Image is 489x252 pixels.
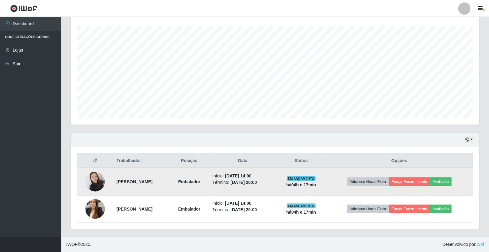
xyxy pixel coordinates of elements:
li: Início: [212,200,273,207]
li: Término: [212,179,273,186]
img: 1724785925526.jpeg [85,192,105,227]
time: [DATE] 14:00 [225,201,252,206]
th: Data [209,154,277,168]
strong: há 04 h e 17 min [287,210,316,215]
strong: Embalador [178,179,200,184]
span: Desenvolvido por [442,241,484,248]
th: Trabalhador [113,154,170,168]
a: iWof [476,242,484,247]
li: Início: [212,173,273,179]
strong: [PERSON_NAME] [117,207,152,211]
img: 1722007663957.jpeg [85,169,105,195]
li: Término: [212,207,273,213]
button: Adicionar Horas Extra [347,205,389,213]
img: CoreUI Logo [10,5,37,12]
button: Avaliação [430,177,452,186]
span: EM ANDAMENTO [287,176,316,181]
button: Avaliação [430,205,452,213]
span: © 2025 . [66,241,91,248]
span: IWOF [66,242,78,247]
th: Status [277,154,325,168]
span: EM ANDAMENTO [287,204,316,208]
button: Adicionar Horas Extra [347,177,389,186]
th: Opções [325,154,473,168]
button: Forçar Encerramento [389,177,430,186]
button: Forçar Encerramento [389,205,430,213]
time: [DATE] 20:00 [230,207,257,212]
time: [DATE] 14:00 [225,173,252,178]
th: Posição [170,154,209,168]
time: [DATE] 20:00 [230,180,257,185]
strong: Embalador [178,207,200,211]
strong: [PERSON_NAME] [117,179,152,184]
strong: há 04 h e 17 min [287,182,316,187]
